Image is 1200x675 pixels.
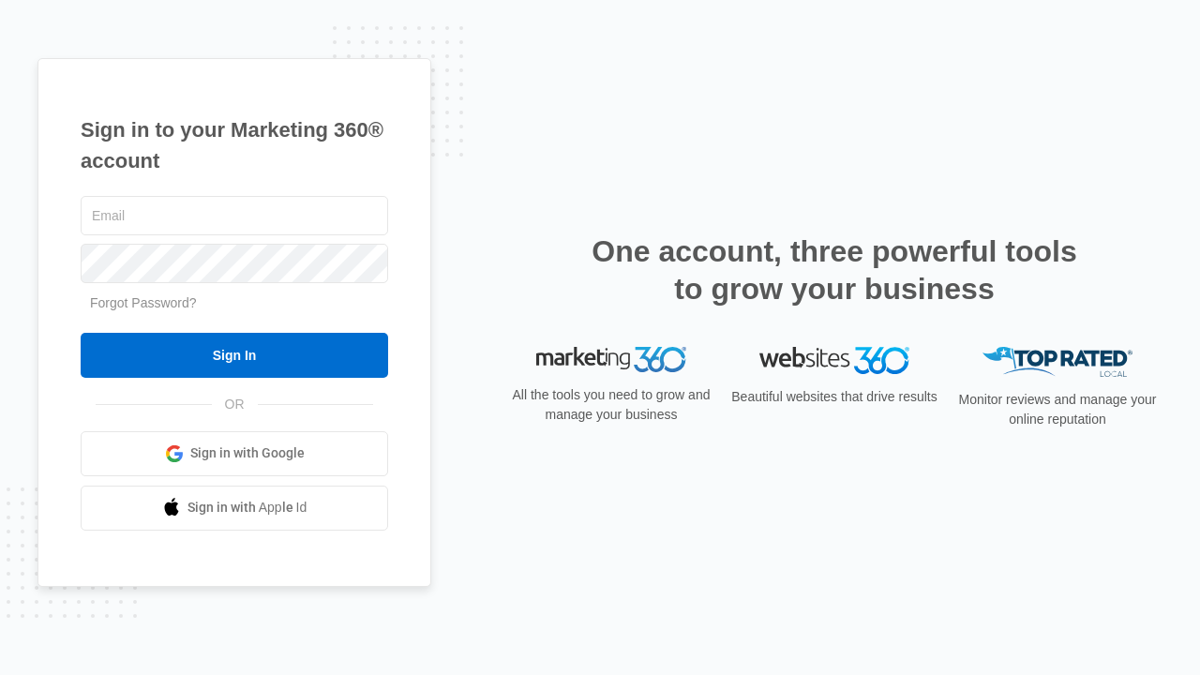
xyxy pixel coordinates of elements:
[187,498,307,517] span: Sign in with Apple Id
[190,443,305,463] span: Sign in with Google
[952,390,1162,429] p: Monitor reviews and manage your online reputation
[729,387,939,407] p: Beautiful websites that drive results
[759,347,909,374] img: Websites 360
[212,395,258,414] span: OR
[81,114,388,176] h1: Sign in to your Marketing 360® account
[81,196,388,235] input: Email
[586,232,1083,307] h2: One account, three powerful tools to grow your business
[81,333,388,378] input: Sign In
[81,486,388,531] a: Sign in with Apple Id
[90,295,197,310] a: Forgot Password?
[506,385,716,425] p: All the tools you need to grow and manage your business
[81,431,388,476] a: Sign in with Google
[982,347,1132,378] img: Top Rated Local
[536,347,686,373] img: Marketing 360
